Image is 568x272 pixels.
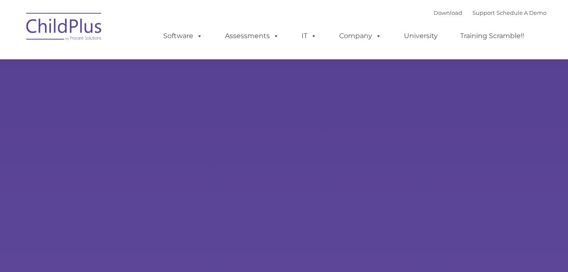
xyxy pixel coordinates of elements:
a: Schedule A Demo [497,9,546,16]
a: Company [331,28,390,44]
a: Download [434,9,462,16]
img: ChildPlus by Procare Solutions [22,7,107,49]
a: Support [472,9,495,16]
font: | [434,9,546,16]
a: Assessments [217,28,288,44]
a: Training Scramble!! [452,28,532,44]
a: Software [155,28,211,44]
a: IT [293,28,325,44]
a: University [395,28,446,44]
